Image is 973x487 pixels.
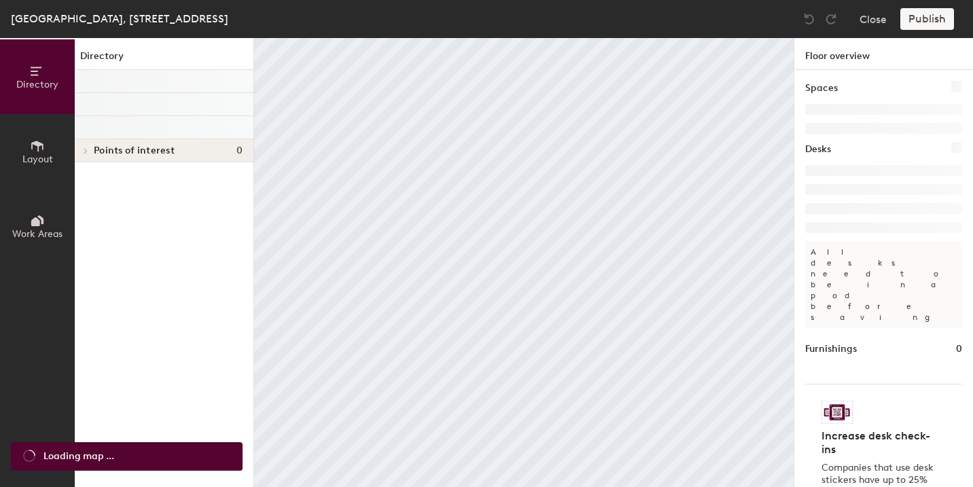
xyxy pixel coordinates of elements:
span: 0 [236,145,243,156]
h1: Floor overview [794,38,973,70]
span: Points of interest [94,145,175,156]
span: Directory [16,79,58,90]
img: Redo [824,12,838,26]
span: Work Areas [12,228,63,240]
span: Layout [22,154,53,165]
img: Undo [802,12,816,26]
button: Close [860,8,887,30]
h1: Spaces [805,81,838,96]
p: All desks need to be in a pod before saving [805,241,962,328]
img: Sticker logo [821,401,853,424]
div: [GEOGRAPHIC_DATA], [STREET_ADDRESS] [11,10,228,27]
h1: Desks [805,142,831,157]
h1: Furnishings [805,342,857,357]
h4: Increase desk check-ins [821,429,938,456]
h1: Directory [75,49,253,70]
canvas: Map [254,38,794,487]
h1: 0 [956,342,962,357]
span: Loading map ... [43,449,114,464]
